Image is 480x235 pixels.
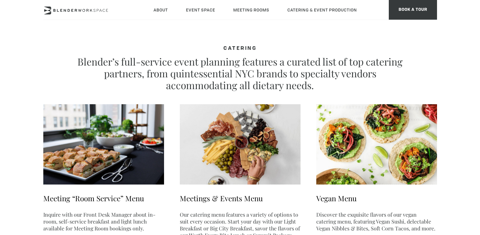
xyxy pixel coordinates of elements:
a: Vegan Menu [316,193,357,203]
h4: CATERING [76,46,404,52]
a: Meeting “Room Service” Menu [43,193,144,203]
a: Meetings & Events Menu [180,193,263,203]
p: Discover the exquisite flavors of our vegan catering menu, featuring Vegan Sushi, delectable Vega... [316,211,437,232]
p: Inquire with our Front Desk Manager about in-room, self-service breakfast and light lunch availab... [43,211,164,232]
p: Blender’s full-service event planning features a curated list of top catering partners, from quin... [76,56,404,91]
